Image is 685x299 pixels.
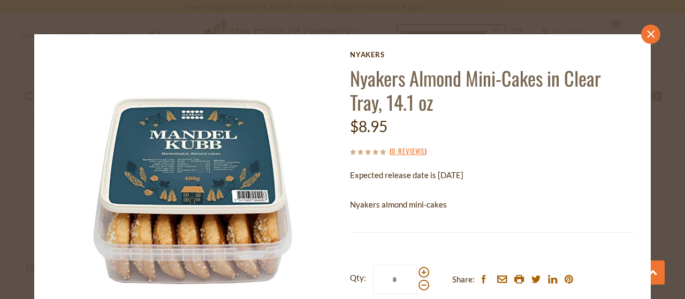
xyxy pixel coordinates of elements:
[350,50,635,59] a: Nyakers
[350,168,635,182] p: Expected release date is [DATE]
[350,64,601,116] a: Nyakers Almond Mini-Cakes in Clear Tray, 14.1 oz
[373,265,417,294] input: Qty:
[392,145,424,157] a: 0 Reviews
[452,273,475,286] span: Share:
[350,271,366,285] strong: Qty:
[390,145,427,156] span: ( )
[350,117,387,135] span: $8.95
[350,198,635,211] p: Nyakers almond mini-cakes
